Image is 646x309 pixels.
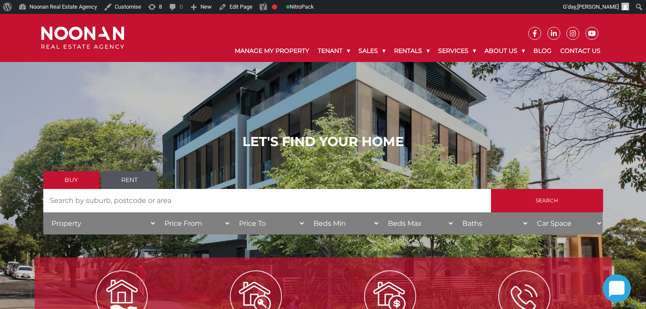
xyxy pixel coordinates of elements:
a: Contact Us [556,40,605,62]
a: Buy [43,171,100,189]
span: [PERSON_NAME] [577,3,619,10]
input: Search by suburb, postcode or area [43,189,491,212]
a: Sales [354,40,390,62]
a: Blog [529,40,556,62]
a: Tenant [313,40,354,62]
div: Focus keyphrase not set [272,4,277,10]
a: Manage My Property [230,40,313,62]
a: Rentals [390,40,434,62]
h1: LET'S FIND YOUR HOME [43,134,603,150]
a: Rent [101,171,158,189]
a: About Us [480,40,529,62]
input: Search [491,189,603,212]
a: Services [434,40,480,62]
img: Noonan Real Estate Agency [41,26,124,49]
